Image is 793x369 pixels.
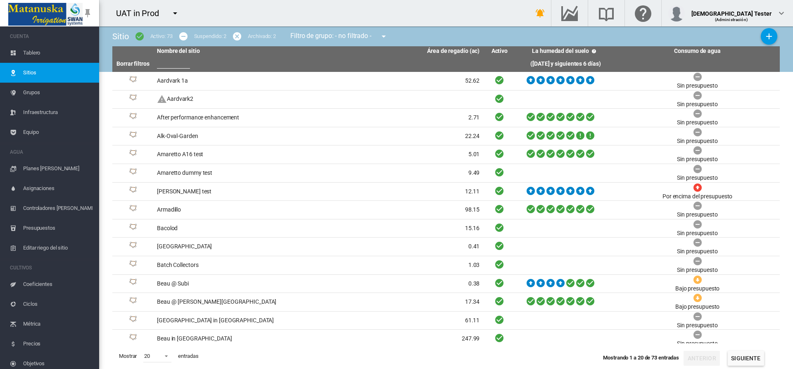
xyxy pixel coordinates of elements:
[157,94,167,104] md-icon: Este sitio no ha sido mapeado
[761,28,777,45] button: Agregar nuevo sitio, definir la fecha de inicio
[178,31,188,41] md-icon: icon-minus-circle
[154,312,318,330] td: [GEOGRAPHIC_DATA] in [GEOGRAPHIC_DATA]
[112,109,780,127] tr: Identificación del sitio: 1073 After performance enhancement 2.71 Sin presupuesto
[318,275,483,293] td: 0.38
[318,219,483,238] td: 15.16
[112,238,780,256] tr: Identificación del sitio: 50945 [GEOGRAPHIC_DATA] 0.41 Sin presupuesto
[318,256,483,274] td: 1.03
[194,33,227,40] div: Suspendido: 2
[128,113,138,123] img: 1.svg
[112,31,129,41] span: Sitio
[516,46,615,56] th: La humedad del suelo
[776,8,786,18] md-icon: icon-chevron-down
[154,46,318,56] th: Nombre del sitio
[128,150,138,160] img: 1.svg
[23,238,93,258] span: Editar riego del sitio
[154,164,318,182] td: Amaretto dummy test
[112,275,780,293] tr: Identificación del sitio: 14111 Beau @ Subi 0.38 Bajo presupuesto
[8,3,83,26] img: Matanuska_LOGO.png
[154,201,318,219] td: Armadillo
[715,17,748,22] span: (Administración)
[23,63,93,83] span: Sitios
[116,94,150,104] div: Identificación del sitio: 51163
[677,174,718,182] div: Sin presupuesto
[116,131,150,141] div: Identificación del sitio: 336
[596,8,616,18] md-icon: Buscar en la base de conocimientos
[23,334,93,354] span: Precios
[112,90,780,109] tr: Identificación del sitio: 51163 Este sitio no ha sido mapeadoAardvark2 Sin presupuesto
[116,316,150,326] div: Identificación del sitio: 6487
[535,8,545,18] md-icon: icon-bell-ring
[128,297,138,307] img: 1.svg
[318,238,483,256] td: 0.41
[677,211,718,219] div: Sin presupuesto
[516,56,615,72] th: ([DATE] y siguientes 6 días)
[684,351,720,366] button: Anterior
[603,355,679,361] span: Mostrando 1 a 20 de 73 entradas
[318,312,483,330] td: 61.11
[675,303,719,311] div: Bajo presupuesto
[677,340,718,348] div: Sin presupuesto
[128,76,138,86] img: 1.svg
[128,260,138,270] img: 1.svg
[116,168,150,178] div: Identificación del sitio: 7994
[23,122,93,142] span: Equipo
[677,248,718,256] div: Sin presupuesto
[167,5,183,21] button: icon-menu-down
[112,219,780,238] tr: Identificación del sitio: 27584 Bacolod 15.16 Sin presupuesto
[116,76,150,86] div: Identificación del sitio: 14838
[677,100,718,109] div: Sin presupuesto
[128,334,138,344] img: 1.svg
[677,155,718,164] div: Sin presupuesto
[116,113,150,123] div: Identificación del sitio: 1073
[318,72,483,90] td: 52.62
[23,102,93,122] span: Infraestructura
[112,164,780,183] tr: Identificación del sitio: 7994 Amaretto dummy test 9.49 Sin presupuesto
[128,316,138,326] img: 1.svg
[232,31,242,41] md-icon: icon-cancel
[318,330,483,348] td: 247.99
[128,242,138,252] img: 1.svg
[116,297,150,307] div: Identificación del sitio: 4415
[116,279,150,288] div: Identificación del sitio: 14111
[154,256,318,274] td: Batch Collectors
[150,33,173,40] div: Activo: 73
[633,8,653,18] md-icon: Haga clic aquí para obtener ayuda
[764,31,774,41] md-icon: icon-plus
[154,127,318,145] td: Alk-Oval-Garden
[154,145,318,164] td: Amaretto A16 test
[10,261,93,274] span: CULTIVOS
[483,46,516,56] th: Activo
[10,30,93,43] span: CUENTA
[532,5,548,21] button: icon-bell-ring
[23,43,93,63] span: Tablero
[154,109,318,127] td: After performance enhancement
[248,33,276,40] div: Archivado: 2
[154,275,318,293] td: Beau @ Subi
[170,8,180,18] md-icon: icon-menu-down
[677,82,718,90] div: Sin presupuesto
[112,145,780,164] tr: Identificación del sitio: 8025 Amaretto A16 test 5.01 Sin presupuesto
[112,293,780,312] tr: Identificación del sitio: 4415 Beau @ [PERSON_NAME][GEOGRAPHIC_DATA] 17.34 Bajo presupuesto
[154,293,318,311] td: Beau @ [PERSON_NAME][GEOGRAPHIC_DATA]
[128,168,138,178] img: 1.svg
[112,127,780,146] tr: Identificación del sitio: 336 Alk-Oval-Garden 22.24 Sin presupuesto
[154,219,318,238] td: Bacolod
[668,5,685,21] img: profile.jpg
[128,186,138,196] img: 1.svg
[116,349,140,363] span: Mostrar
[379,31,389,41] md-icon: icon-menu-down
[116,7,166,19] div: UAT in Prod
[677,321,718,330] div: Sin presupuesto
[116,60,150,67] a: Borrar filtros
[318,145,483,164] td: 5.01
[128,131,138,141] img: 1.svg
[116,260,150,270] div: Identificación del sitio: 13856
[23,83,93,102] span: Grupos
[375,28,392,45] button: icon-menu-down
[23,314,93,334] span: Métrica
[128,94,138,104] img: 1.svg
[10,145,93,159] span: AGUA
[154,238,318,256] td: [GEOGRAPHIC_DATA]
[615,46,780,56] th: Consumo de agua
